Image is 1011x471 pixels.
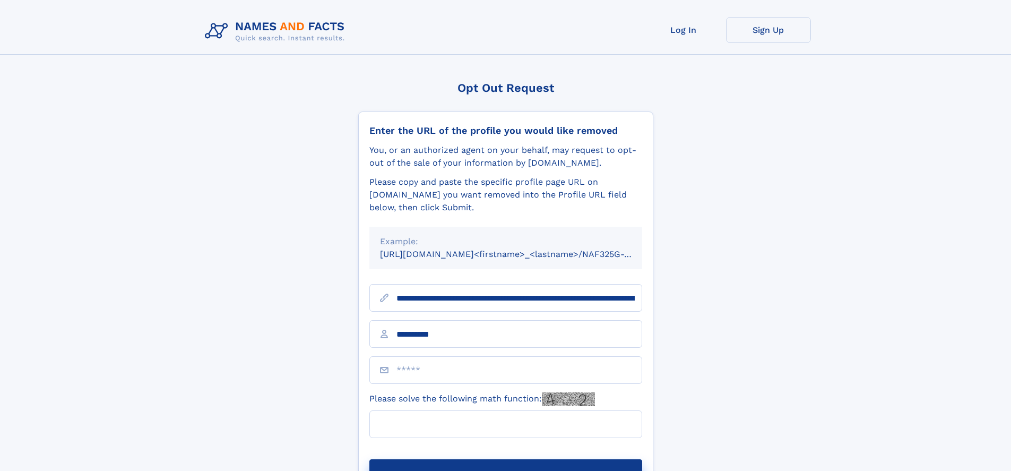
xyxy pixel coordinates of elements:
div: Please copy and paste the specific profile page URL on [DOMAIN_NAME] you want removed into the Pr... [369,176,642,214]
a: Log In [641,17,726,43]
img: Logo Names and Facts [201,17,353,46]
small: [URL][DOMAIN_NAME]<firstname>_<lastname>/NAF325G-xxxxxxxx [380,249,662,259]
a: Sign Up [726,17,811,43]
div: Example: [380,235,632,248]
div: Enter the URL of the profile you would like removed [369,125,642,136]
label: Please solve the following math function: [369,392,595,406]
div: Opt Out Request [358,81,653,95]
div: You, or an authorized agent on your behalf, may request to opt-out of the sale of your informatio... [369,144,642,169]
